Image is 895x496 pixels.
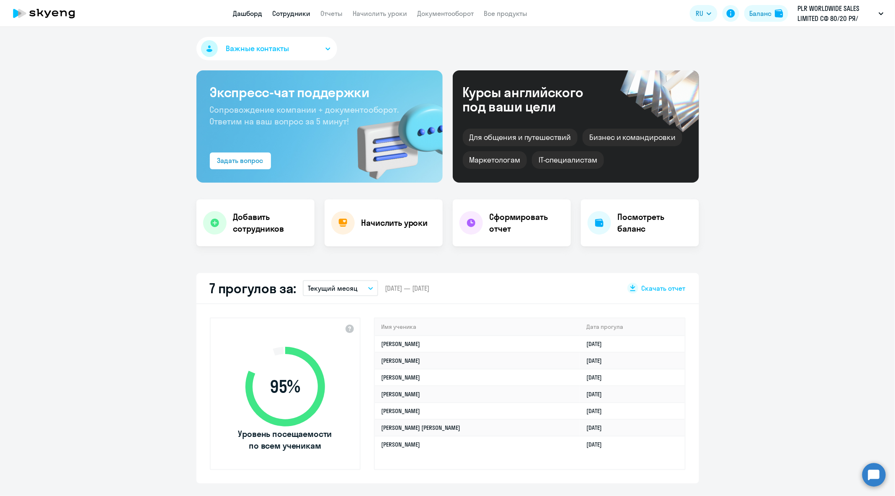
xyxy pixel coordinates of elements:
[237,377,333,397] span: 95 %
[690,5,717,22] button: RU
[217,155,263,165] div: Задать вопрос
[583,129,682,146] div: Бизнес и командировки
[273,9,311,18] a: Сотрудники
[308,283,358,293] p: Текущий месяц
[587,407,609,415] a: [DATE]
[463,85,606,114] div: Курсы английского под ваши цели
[749,8,771,18] div: Баланс
[587,374,609,381] a: [DATE]
[385,284,429,293] span: [DATE] — [DATE]
[463,151,527,169] div: Маркетологам
[696,8,703,18] span: RU
[233,9,263,18] a: Дашборд
[744,5,788,22] button: Балансbalance
[532,151,604,169] div: IT-специалистам
[775,9,783,18] img: balance
[375,318,580,336] th: Имя ученика
[382,340,420,348] a: [PERSON_NAME]
[484,9,528,18] a: Все продукты
[382,357,420,364] a: [PERSON_NAME]
[793,3,888,23] button: PLR WORLDWIDE SALES LIMITED СФ 80/20 РЯ/Премиум 2021, [GEOGRAPHIC_DATA], ООО
[196,37,337,60] button: Важные контакты
[587,390,609,398] a: [DATE]
[642,284,686,293] span: Скачать отчет
[382,441,420,448] a: [PERSON_NAME]
[797,3,875,23] p: PLR WORLDWIDE SALES LIMITED СФ 80/20 РЯ/Премиум 2021, [GEOGRAPHIC_DATA], ООО
[382,390,420,398] a: [PERSON_NAME]
[618,211,692,235] h4: Посмотреть баланс
[210,280,297,297] h2: 7 прогулов за:
[210,104,399,127] span: Сопровождение компании + документооборот. Ответим на ваш вопрос за 5 минут!
[303,280,378,296] button: Текущий месяц
[382,424,461,431] a: [PERSON_NAME] [PERSON_NAME]
[587,441,609,448] a: [DATE]
[226,43,289,54] span: Важные контакты
[587,340,609,348] a: [DATE]
[587,424,609,431] a: [DATE]
[361,217,428,229] h4: Начислить уроки
[321,9,343,18] a: Отчеты
[210,84,429,101] h3: Экспресс-чат поддержки
[353,9,408,18] a: Начислить уроки
[587,357,609,364] a: [DATE]
[580,318,685,336] th: Дата прогула
[382,407,420,415] a: [PERSON_NAME]
[463,129,578,146] div: Для общения и путешествий
[210,152,271,169] button: Задать вопрос
[233,211,308,235] h4: Добавить сотрудников
[237,428,333,452] span: Уровень посещаемости по всем ученикам
[418,9,474,18] a: Документооборот
[490,211,564,235] h4: Сформировать отчет
[382,374,420,381] a: [PERSON_NAME]
[345,88,443,183] img: bg-img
